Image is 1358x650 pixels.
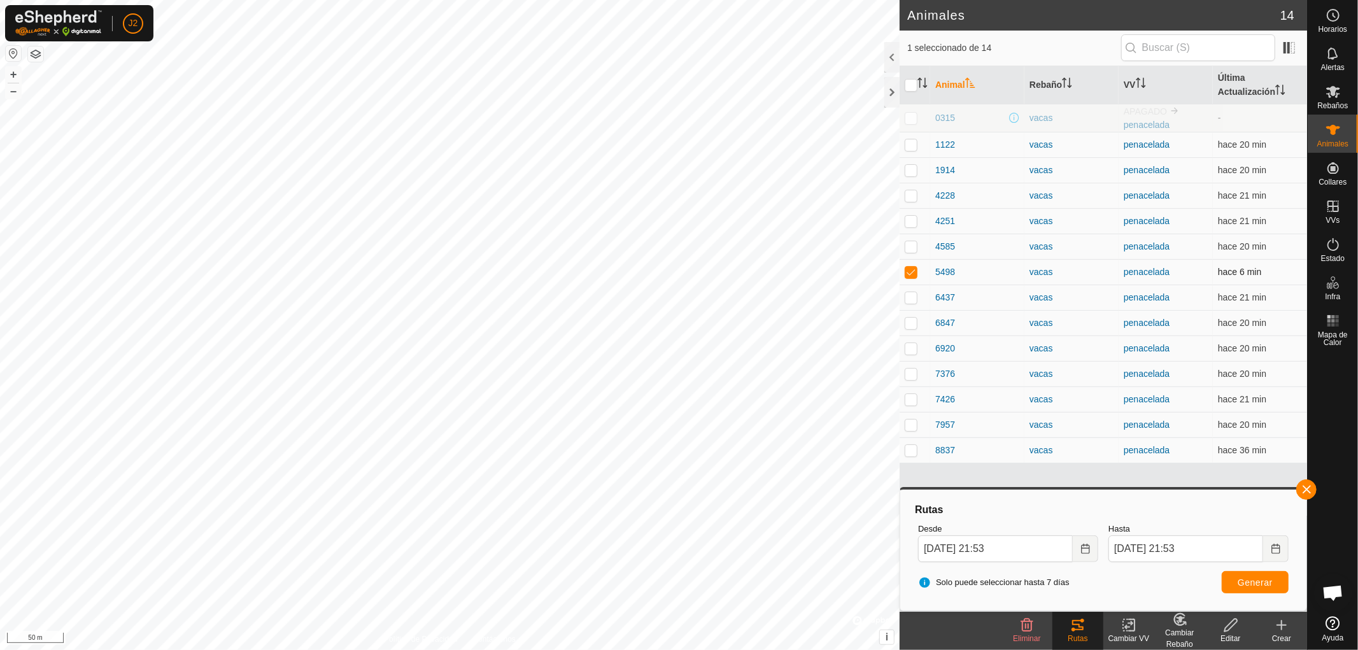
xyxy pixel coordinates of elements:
a: penacelada [1124,394,1170,404]
a: Ayuda [1308,611,1358,647]
a: penacelada [1124,120,1170,130]
span: 7426 [935,393,955,406]
img: Logo Gallagher [15,10,102,36]
span: Solo puede seleccionar hasta 7 días [918,576,1070,589]
p-sorticon: Activar para ordenar [1062,80,1072,90]
p-sorticon: Activar para ordenar [1275,87,1285,97]
span: 6920 [935,342,955,355]
span: 5 oct 2025, 21:32 [1218,394,1266,404]
span: Ayuda [1322,634,1344,642]
div: vacas [1029,291,1114,304]
span: 1122 [935,138,955,152]
span: 5 oct 2025, 21:33 [1218,369,1266,379]
span: 7957 [935,418,955,432]
a: Contáctenos [473,633,516,645]
span: 5 oct 2025, 21:47 [1218,267,1261,277]
span: Animales [1317,140,1348,148]
span: APAGADO [1124,106,1167,117]
a: penacelada [1124,292,1170,302]
button: Capas del Mapa [28,46,43,62]
div: vacas [1029,189,1114,202]
div: vacas [1029,265,1114,279]
span: 1 seleccionado de 14 [907,41,1121,55]
span: 14 [1280,6,1294,25]
span: 5 oct 2025, 21:32 [1218,165,1266,175]
div: Cambiar VV [1103,633,1154,644]
p-sorticon: Activar para ordenar [1136,80,1146,90]
button: + [6,67,21,82]
div: Editar [1205,633,1256,644]
div: vacas [1029,215,1114,228]
span: Estado [1321,255,1345,262]
a: penacelada [1124,267,1170,277]
span: Collares [1319,178,1347,186]
span: 5 oct 2025, 21:32 [1218,292,1266,302]
span: 5 oct 2025, 21:32 [1218,216,1266,226]
span: 5498 [935,265,955,279]
span: 6847 [935,316,955,330]
a: Política de Privacidad [384,633,457,645]
div: vacas [1029,316,1114,330]
span: i [886,632,888,642]
span: 5 oct 2025, 21:17 [1218,445,1266,455]
span: 5 oct 2025, 21:33 [1218,139,1266,150]
th: VV [1119,66,1213,104]
a: penacelada [1124,318,1170,328]
p-sorticon: Activar para ordenar [917,80,928,90]
span: 5 oct 2025, 21:32 [1218,190,1266,201]
span: 6437 [935,291,955,304]
button: Choose Date [1073,535,1098,562]
a: penacelada [1124,216,1170,226]
span: 0315 [935,111,955,125]
span: 5 oct 2025, 21:32 [1218,318,1266,328]
span: - [1218,113,1221,123]
th: Rebaño [1024,66,1119,104]
img: hasta [1170,106,1180,116]
div: Rutas [1052,633,1103,644]
th: Última Actualización [1213,66,1307,104]
button: Generar [1222,571,1289,593]
div: Crear [1256,633,1307,644]
div: Chat abierto [1314,574,1352,612]
span: 4251 [935,215,955,228]
a: penacelada [1124,139,1170,150]
span: 8837 [935,444,955,457]
div: vacas [1029,240,1114,253]
span: Alertas [1321,64,1345,71]
th: Animal [930,66,1024,104]
div: Rutas [913,502,1294,518]
button: Restablecer Mapa [6,46,21,61]
button: Choose Date [1263,535,1289,562]
div: vacas [1029,111,1114,125]
span: 4585 [935,240,955,253]
div: Cambiar Rebaño [1154,627,1205,650]
div: vacas [1029,164,1114,177]
label: Desde [918,523,1098,535]
a: penacelada [1124,420,1170,430]
span: Horarios [1319,25,1347,33]
button: – [6,83,21,99]
div: vacas [1029,138,1114,152]
label: Hasta [1108,523,1289,535]
span: Eliminar [1013,634,1040,643]
a: penacelada [1124,165,1170,175]
a: penacelada [1124,343,1170,353]
span: Mapa de Calor [1311,331,1355,346]
span: 5 oct 2025, 21:33 [1218,420,1266,430]
div: vacas [1029,367,1114,381]
a: penacelada [1124,369,1170,379]
span: 7376 [935,367,955,381]
p-sorticon: Activar para ordenar [965,80,975,90]
span: 5 oct 2025, 21:32 [1218,343,1266,353]
a: penacelada [1124,190,1170,201]
input: Buscar (S) [1121,34,1275,61]
h2: Animales [907,8,1280,23]
span: J2 [129,17,138,30]
button: i [880,630,894,644]
span: Rebaños [1317,102,1348,110]
span: 4228 [935,189,955,202]
span: 1914 [935,164,955,177]
div: vacas [1029,444,1114,457]
span: 5 oct 2025, 21:33 [1218,241,1266,251]
div: vacas [1029,418,1114,432]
